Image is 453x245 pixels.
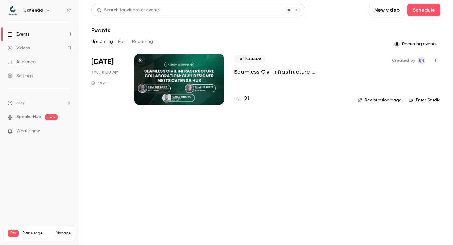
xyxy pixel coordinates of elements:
[8,59,36,65] div: Audience
[8,73,33,79] div: Settings
[419,57,424,64] span: BN
[91,81,110,86] div: 30 min
[91,69,119,76] span: Thu, 11:00 AM
[91,37,113,47] button: Upcoming
[16,100,25,106] span: Help
[45,114,58,120] span: new
[8,31,29,37] div: Events
[234,55,265,63] span: Live event
[8,5,18,15] img: Catenda
[16,114,41,120] a: SpeakerHub
[8,230,19,237] span: Pro
[118,37,127,47] button: Past
[16,128,40,134] span: What's new
[369,4,405,16] button: New video
[358,97,401,103] a: Registration page
[22,231,52,236] span: Plan usage
[91,54,124,105] div: Oct 16 Thu, 11:00 AM (Europe/Amsterdam)
[392,57,415,64] span: Created by
[409,97,440,103] a: Enter Studio
[97,7,159,14] div: Search for videos or events
[244,95,249,103] h4: 21
[234,95,249,103] a: 21
[8,45,30,51] div: Videos
[91,57,114,67] span: [DATE]
[418,57,425,64] span: Benedetta Nadotti
[91,26,110,34] h1: Events
[407,4,440,16] button: Schedule
[64,128,71,134] iframe: Noticeable Trigger
[23,7,43,14] h6: Catenda
[8,100,71,106] li: help-dropdown-opener
[56,231,71,236] a: Manage
[132,37,153,47] button: Recurring
[392,39,440,49] button: Recurring events
[234,68,348,76] a: Seamless Civil Infrastructure Collaboration: Civil Designer Meets [PERSON_NAME]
